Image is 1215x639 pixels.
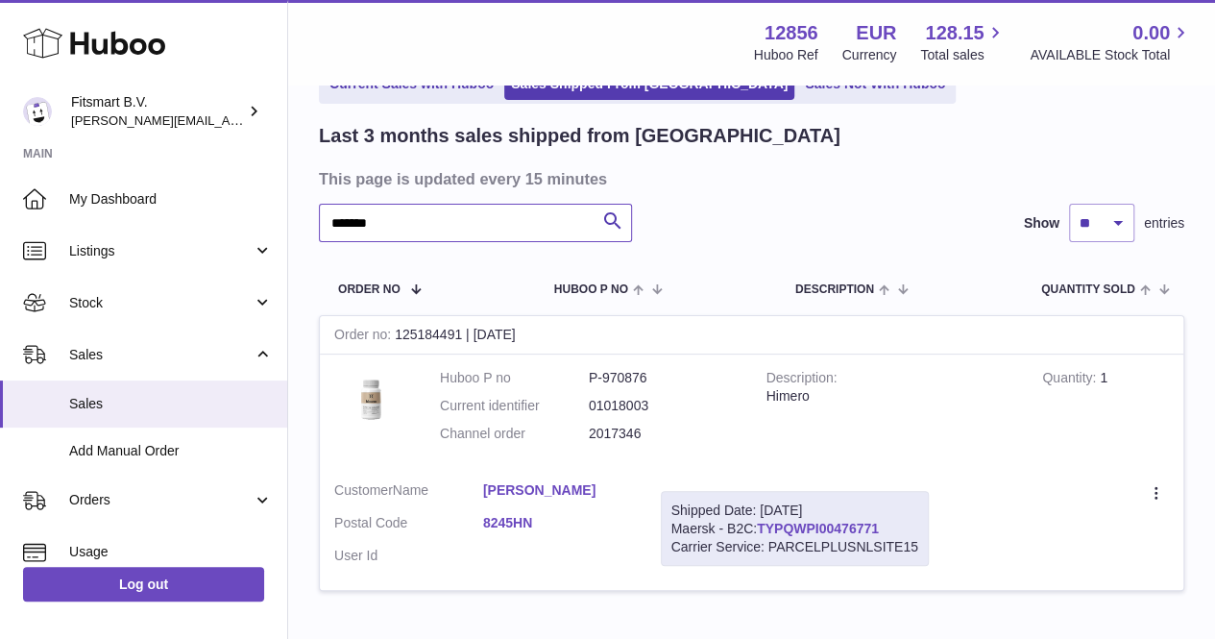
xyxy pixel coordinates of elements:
strong: Description [766,370,838,390]
span: Description [795,283,874,296]
a: 128.15 Total sales [920,20,1006,64]
strong: 12856 [765,20,818,46]
span: Huboo P no [554,283,628,296]
span: entries [1144,214,1184,233]
td: 1 [1028,355,1183,467]
h2: Last 3 months sales shipped from [GEOGRAPHIC_DATA] [319,123,840,149]
span: Customer [334,482,393,498]
div: Currency [842,46,897,64]
dt: Name [334,481,483,504]
img: 128561711358723.png [334,369,411,426]
span: [PERSON_NAME][EMAIL_ADDRESS][DOMAIN_NAME] [71,112,385,128]
dt: Channel order [440,425,589,443]
strong: Order no [334,327,395,347]
span: 0.00 [1132,20,1170,46]
span: Order No [338,283,401,296]
a: 0.00 AVAILABLE Stock Total [1030,20,1192,64]
span: My Dashboard [69,190,273,209]
a: TYPQWPI00476771 [757,521,879,536]
span: Stock [69,294,253,312]
span: Quantity Sold [1041,283,1135,296]
div: Maersk - B2C: [661,491,929,567]
dt: Current identifier [440,397,589,415]
span: Sales [69,346,253,364]
div: Huboo Ref [754,46,818,64]
a: 8245HN [483,514,632,532]
div: Carrier Service: PARCELPLUSNLSITE15 [671,538,918,556]
span: AVAILABLE Stock Total [1030,46,1192,64]
div: 125184491 | [DATE] [320,316,1183,355]
span: 128.15 [925,20,984,46]
h3: This page is updated every 15 minutes [319,168,1179,189]
a: [PERSON_NAME] [483,481,632,500]
div: Himero [766,387,1014,406]
span: Usage [69,543,273,561]
dd: 2017346 [589,425,738,443]
span: Total sales [920,46,1006,64]
dd: 01018003 [589,397,738,415]
dt: User Id [334,547,483,565]
dt: Huboo P no [440,369,589,387]
label: Show [1024,214,1059,233]
div: Shipped Date: [DATE] [671,502,918,520]
dd: P-970876 [589,369,738,387]
div: Fitsmart B.V. [71,93,244,130]
strong: Quantity [1042,370,1100,390]
dt: Postal Code [334,514,483,537]
span: Sales [69,395,273,413]
a: Log out [23,567,264,602]
strong: EUR [856,20,896,46]
span: Listings [69,242,253,260]
span: Orders [69,491,253,509]
img: jonathan@leaderoo.com [23,97,52,126]
span: Add Manual Order [69,442,273,460]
